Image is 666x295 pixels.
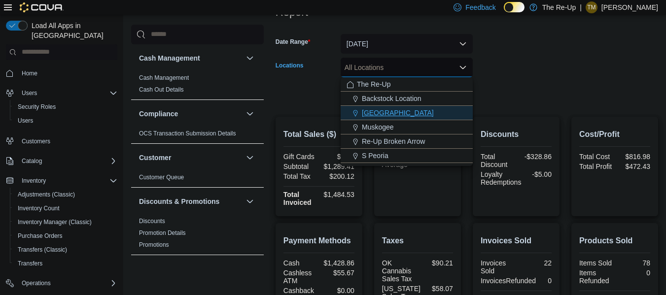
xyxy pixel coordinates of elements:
h2: Cost/Profit [579,129,650,140]
div: Cashback [283,287,317,295]
span: Muskogee [362,122,394,132]
a: Transfers (Classic) [14,244,71,256]
button: Finance [244,263,256,275]
div: $472.43 [617,163,650,170]
button: Inventory [18,175,50,187]
div: Cash [283,259,317,267]
h2: Taxes [382,235,453,247]
span: Security Roles [18,103,56,111]
span: Load All Apps in [GEOGRAPHIC_DATA] [28,21,117,40]
div: -$328.86 [518,153,552,161]
button: Discounts & Promotions [139,197,242,206]
button: Transfers [10,257,121,270]
span: Feedback [465,2,495,12]
h2: Discounts [481,129,552,140]
div: Loyalty Redemptions [481,170,522,186]
button: Compliance [244,108,256,120]
button: Finance [139,264,242,274]
a: Customer Queue [139,174,184,181]
div: InvoicesRefunded [481,277,536,285]
button: Discounts & Promotions [244,196,256,207]
button: Cash Management [139,53,242,63]
span: Operations [22,279,51,287]
button: Customers [2,133,121,148]
img: Cova [20,2,64,12]
div: Total Tax [283,172,317,180]
a: Promotion Details [139,229,186,236]
input: Dark Mode [504,2,525,12]
a: Inventory Count [14,202,64,214]
span: Promotions [139,241,169,249]
div: Items Refunded [579,269,613,285]
span: Customers [18,134,117,147]
span: Promotion Details [139,229,186,237]
div: Items Sold [579,259,613,267]
span: Catalog [18,155,117,167]
a: Promotions [139,241,169,248]
div: Gift Cards [283,153,317,161]
button: Transfers (Classic) [10,243,121,257]
div: Total Discount [481,153,514,168]
div: 0 [617,269,650,277]
h2: Payment Methods [283,235,354,247]
a: OCS Transaction Submission Details [139,130,236,137]
a: Home [18,67,41,79]
button: [GEOGRAPHIC_DATA] [341,106,473,120]
a: Purchase Orders [14,230,67,242]
span: Discounts [139,217,165,225]
button: Home [2,66,121,80]
span: Transfers (Classic) [14,244,117,256]
strong: Total Invoiced [283,191,312,206]
h2: Invoices Sold [481,235,552,247]
button: Catalog [18,155,46,167]
div: Compliance [131,128,264,143]
a: Transfers [14,258,46,269]
button: Operations [2,276,121,290]
div: Discounts & Promotions [131,215,264,255]
span: Users [18,87,117,99]
div: 22 [518,259,552,267]
span: Customers [22,137,50,145]
div: -$5.00 [525,170,552,178]
button: Security Roles [10,100,121,114]
div: $0.00 [321,153,354,161]
span: Catalog [22,157,42,165]
div: 0 [540,277,552,285]
span: [GEOGRAPHIC_DATA] [362,108,434,118]
button: Customer [139,153,242,163]
div: Cash Management [131,72,264,99]
button: Inventory Manager (Classic) [10,215,121,229]
span: TM [587,1,596,13]
div: Tynisa Mitchell [586,1,597,13]
span: Transfers [14,258,117,269]
label: Locations [276,62,304,69]
h3: Cash Management [139,53,200,63]
button: Inventory Count [10,201,121,215]
span: Security Roles [14,101,117,113]
h3: Finance [139,264,165,274]
label: Date Range [276,38,311,46]
p: [PERSON_NAME] [601,1,658,13]
a: Adjustments (Classic) [14,189,79,200]
div: Customer [131,171,264,187]
span: Backstock Location [362,94,421,103]
span: Inventory Count [18,204,60,212]
span: Adjustments (Classic) [18,191,75,198]
button: S Peoria [341,149,473,163]
a: Inventory Manager (Classic) [14,216,96,228]
h3: Compliance [139,109,178,119]
div: $58.07 [424,285,453,293]
div: Cashless ATM [283,269,317,285]
h2: Products Sold [579,235,650,247]
span: Users [22,89,37,97]
div: Total Profit [579,163,613,170]
button: Compliance [139,109,242,119]
button: Inventory [2,174,121,188]
span: Inventory [22,177,46,185]
span: Inventory [18,175,117,187]
span: Inventory Manager (Classic) [18,218,92,226]
span: Adjustments (Classic) [14,189,117,200]
h2: Total Sales ($) [283,129,354,140]
div: $816.98 [617,153,650,161]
